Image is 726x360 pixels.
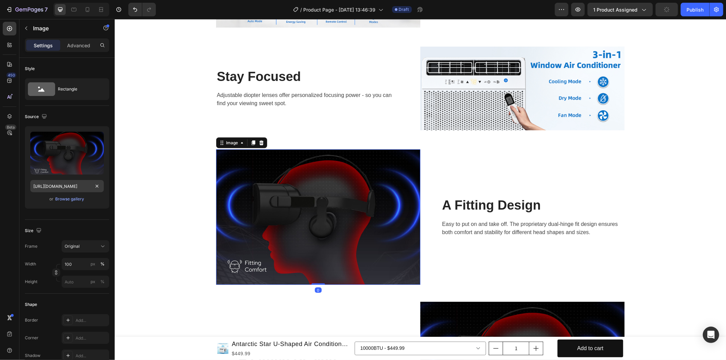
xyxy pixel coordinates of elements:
div: Undo/Redo [128,3,156,16]
div: Browse gallery [55,196,84,202]
button: px [98,260,107,268]
div: Add... [76,317,108,324]
label: Width [25,261,36,267]
button: decrement [374,323,388,336]
span: Original [65,243,80,249]
span: Product Page - [DATE] 13:46:39 [304,6,376,13]
p: Easy to put on and take off. The proprietary dual-hinge fit design ensures both comfort and stabi... [327,201,509,217]
img: gempages_580416044410078196-c4fd15ca-a662-4955-9296-78b7d30fa41f.png [306,28,510,111]
button: 1 product assigned [587,3,653,16]
div: px [91,261,95,267]
p: A Fitting Design [327,179,509,194]
div: Image [110,121,125,127]
input: quantity [388,323,415,336]
p: Advanced [67,42,90,49]
div: Style [25,66,35,72]
span: / [301,6,302,13]
input: px% [62,276,109,288]
div: Border [25,317,38,323]
span: 1 product assigned [593,6,638,13]
input: px% [62,258,109,270]
p: 7 [45,5,48,14]
div: 0 [200,268,207,274]
img: preview-image [30,132,104,175]
label: Height [25,279,37,285]
input: https://example.com/image.jpg [30,180,104,192]
iframe: Design area [115,19,726,360]
div: % [100,261,104,267]
button: Publish [681,3,709,16]
div: Corner [25,335,38,341]
div: Add to cart [463,325,489,334]
div: Add... [76,353,108,359]
button: px [98,278,107,286]
h1: Antarctic Star U-Shaped Air Conditioner Window Unit 10000BTU, Ultra Quiet Window Air Conditioner ... [116,320,237,330]
div: 450 [6,72,16,78]
div: Add... [76,335,108,341]
div: Source [25,112,48,121]
label: Frame [25,243,37,249]
p: Image [33,24,91,32]
button: Browse gallery [55,196,85,202]
span: Draft [399,6,409,13]
div: $449.99 [116,330,237,339]
button: Add to cart [443,321,509,339]
div: Shape [25,301,37,308]
div: % [100,279,104,285]
p: Stay Focused [102,50,284,66]
div: Size [25,226,43,235]
p: Settings [34,42,53,49]
button: % [89,278,97,286]
div: Publish [687,6,704,13]
button: 7 [3,3,51,16]
button: % [89,260,97,268]
p: Adjustable diopter lenses offer personalized focusing power - so you can find your viewing sweet ... [102,72,284,88]
div: Rectangle [58,81,99,97]
span: or [50,195,54,203]
button: increment [415,323,428,336]
button: Original [62,240,109,252]
div: Shadow [25,353,41,359]
div: Open Intercom Messenger [703,327,719,343]
div: px [91,279,95,285]
div: Beta [5,125,16,130]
